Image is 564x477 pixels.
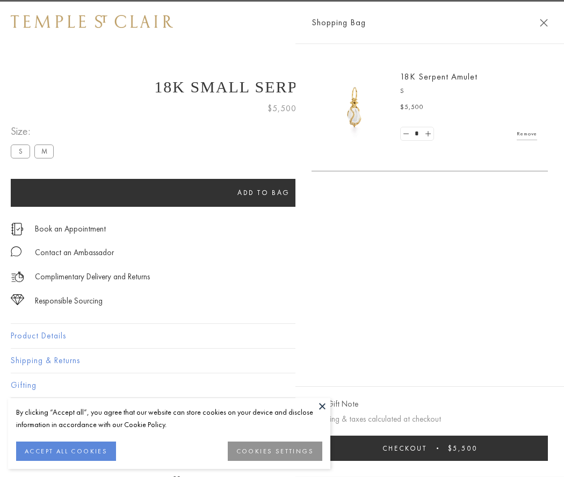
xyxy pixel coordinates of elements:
button: COOKIES SETTINGS [228,442,322,461]
span: $5,500 [400,102,424,113]
img: P51836-E11SERPPV [322,75,387,140]
a: 18K Serpent Amulet [400,71,478,82]
button: Add to bag [11,179,517,207]
a: Remove [517,128,537,140]
span: $5,500 [267,102,297,115]
div: Contact an Ambassador [35,246,114,259]
span: $5,500 [448,444,478,453]
a: Set quantity to 0 [401,127,411,141]
h1: 18K Small Serpent Amulet [11,78,553,96]
img: Temple St. Clair [11,15,173,28]
img: icon_delivery.svg [11,270,24,284]
a: Book an Appointment [35,223,106,235]
span: Checkout [382,444,427,453]
img: icon_appointment.svg [11,223,24,235]
button: Gifting [11,373,553,397]
p: Complimentary Delivery and Returns [35,270,150,284]
button: Shipping & Returns [11,349,553,373]
button: Add Gift Note [312,397,358,411]
img: icon_sourcing.svg [11,294,24,305]
p: Shipping & taxes calculated at checkout [312,413,548,426]
button: Checkout $5,500 [312,436,548,461]
button: Close Shopping Bag [540,19,548,27]
a: Set quantity to 2 [422,127,433,141]
div: By clicking “Accept all”, you agree that our website can store cookies on your device and disclos... [16,406,322,431]
div: Responsible Sourcing [35,294,103,308]
p: S [400,86,537,97]
span: Size: [11,122,58,140]
button: Product Details [11,324,553,348]
label: S [11,144,30,158]
button: ACCEPT ALL COOKIES [16,442,116,461]
span: Add to bag [237,188,290,197]
label: M [34,144,54,158]
span: Shopping Bag [312,16,366,30]
img: MessageIcon-01_2.svg [11,246,21,257]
